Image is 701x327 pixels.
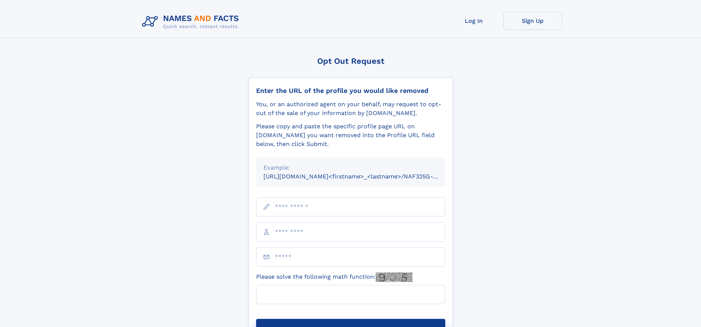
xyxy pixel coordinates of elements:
[263,173,459,180] small: [URL][DOMAIN_NAME]<firstname>_<lastname>/NAF325G-xxxxxxxx
[139,12,245,32] img: Logo Names and Facts
[503,12,562,30] a: Sign Up
[445,12,503,30] a: Log In
[256,272,413,282] label: Please solve the following math function:
[263,163,438,172] div: Example:
[248,56,453,66] div: Opt Out Request
[256,122,445,149] div: Please copy and paste the specific profile page URL on [DOMAIN_NAME] you want removed into the Pr...
[256,100,445,118] div: You, or an authorized agent on your behalf, may request to opt-out of the sale of your informatio...
[256,87,445,95] div: Enter the URL of the profile you would like removed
